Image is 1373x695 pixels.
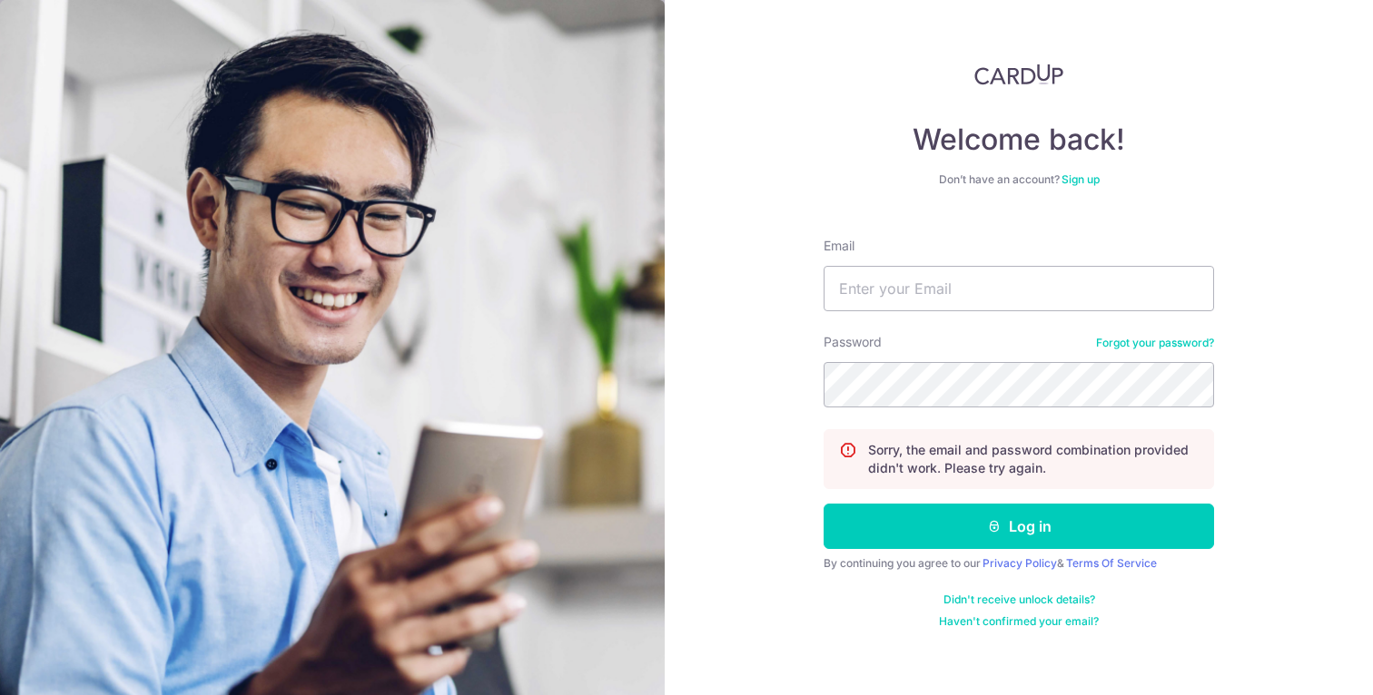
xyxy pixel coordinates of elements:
h4: Welcome back! [824,122,1214,158]
a: Haven't confirmed your email? [939,614,1099,629]
a: Sign up [1062,172,1100,186]
a: Didn't receive unlock details? [943,592,1095,607]
label: Password [824,333,882,351]
button: Log in [824,504,1214,549]
div: Don’t have an account? [824,172,1214,187]
a: Privacy Policy [983,556,1057,570]
div: By continuing you agree to our & [824,556,1214,571]
p: Sorry, the email and password combination provided didn't work. Please try again. [868,441,1199,477]
input: Enter your Email [824,266,1214,311]
img: CardUp Logo [974,64,1063,85]
label: Email [824,237,854,255]
a: Forgot your password? [1096,336,1214,350]
a: Terms Of Service [1066,556,1157,570]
